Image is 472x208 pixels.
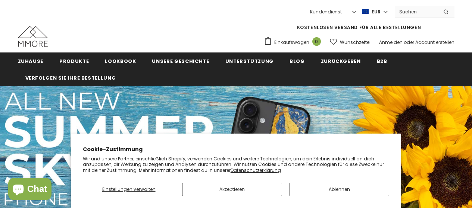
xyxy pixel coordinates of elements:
span: Zuhause [18,58,44,65]
a: Wunschzettel [330,36,371,49]
span: Einstellungen verwalten [102,186,156,192]
span: Produkte [59,58,89,65]
span: 0 [312,37,321,46]
a: Unsere Geschichte [152,52,209,69]
button: Ablehnen [290,183,389,196]
span: Verfolgen Sie Ihre Bestellung [25,74,116,81]
span: Lookbook [105,58,136,65]
span: Kundendienst [310,9,342,15]
a: Unterstützung [225,52,273,69]
a: Anmelden [379,39,403,45]
a: Einkaufswagen 0 [264,36,325,48]
span: oder [404,39,414,45]
a: Lookbook [105,52,136,69]
button: Einstellungen verwalten [83,183,175,196]
a: Zurückgeben [321,52,361,69]
h2: Cookie-Zustimmung [83,145,390,153]
a: Datenschutzerklärung [231,167,281,173]
span: Blog [290,58,305,65]
span: EUR [372,8,381,16]
span: Wunschzettel [340,39,371,46]
a: Account erstellen [415,39,454,45]
a: Produkte [59,52,89,69]
p: Wir und unsere Partner, einschließlich Shopify, verwenden Cookies und weitere Technologien, um de... [83,156,390,173]
a: B2B [377,52,387,69]
img: MMORE Cases [18,26,48,47]
button: Akzeptieren [182,183,282,196]
input: Search Site [395,6,438,17]
span: Einkaufswagen [274,39,309,46]
inbox-online-store-chat: Onlineshop-Chat von Shopify [6,178,54,202]
a: Verfolgen Sie Ihre Bestellung [25,69,116,86]
span: KOSTENLOSEN VERSAND FÜR ALLE BESTELLUNGEN [297,24,421,31]
a: Zuhause [18,52,44,69]
a: Blog [290,52,305,69]
span: Unterstützung [225,58,273,65]
span: Unsere Geschichte [152,58,209,65]
span: Zurückgeben [321,58,361,65]
span: B2B [377,58,387,65]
